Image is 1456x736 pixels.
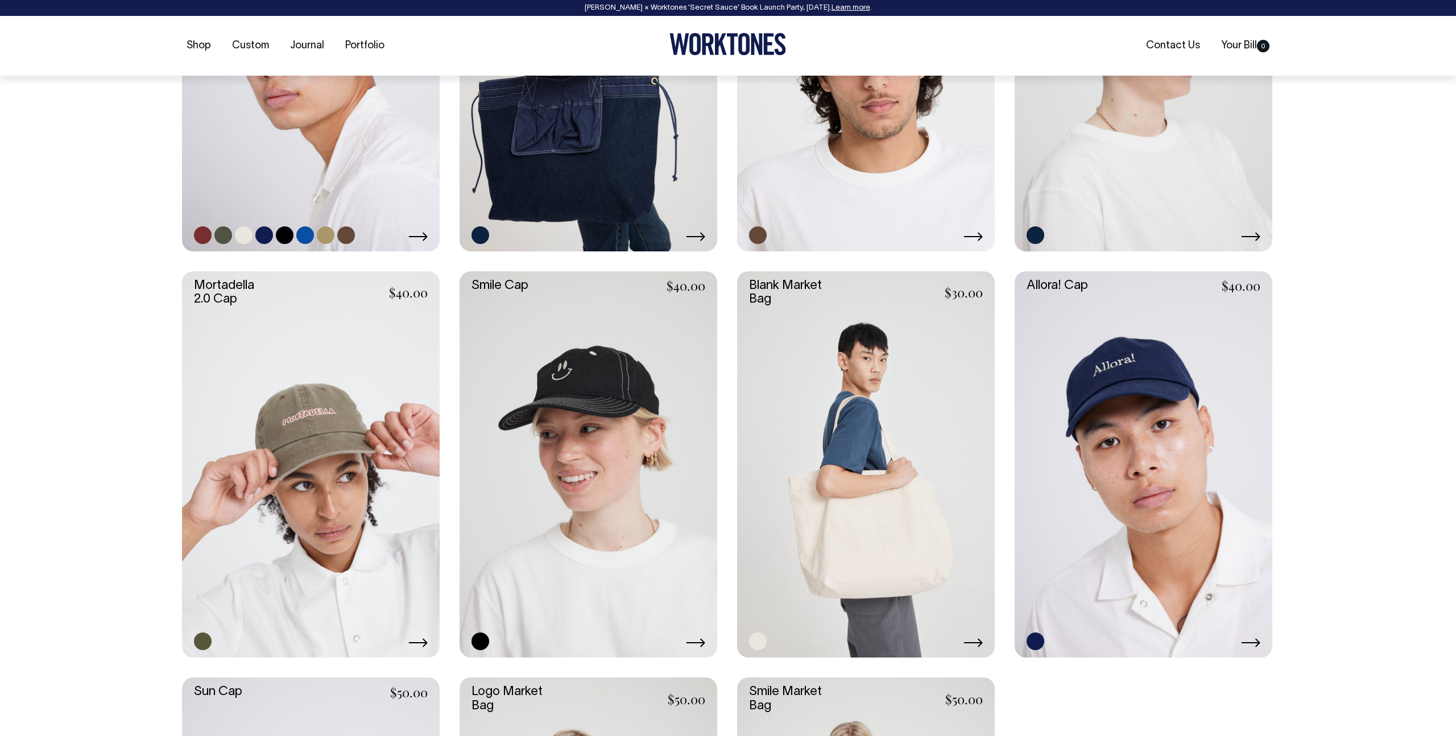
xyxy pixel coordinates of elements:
[286,36,329,55] a: Journal
[11,4,1445,12] div: [PERSON_NAME] × Worktones ‘Secret Sauce’ Book Launch Party, [DATE]. .
[341,36,389,55] a: Portfolio
[227,36,274,55] a: Custom
[182,36,216,55] a: Shop
[1141,36,1205,55] a: Contact Us
[832,5,870,11] a: Learn more
[1217,36,1274,55] a: Your Bill0
[1257,40,1269,52] span: 0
